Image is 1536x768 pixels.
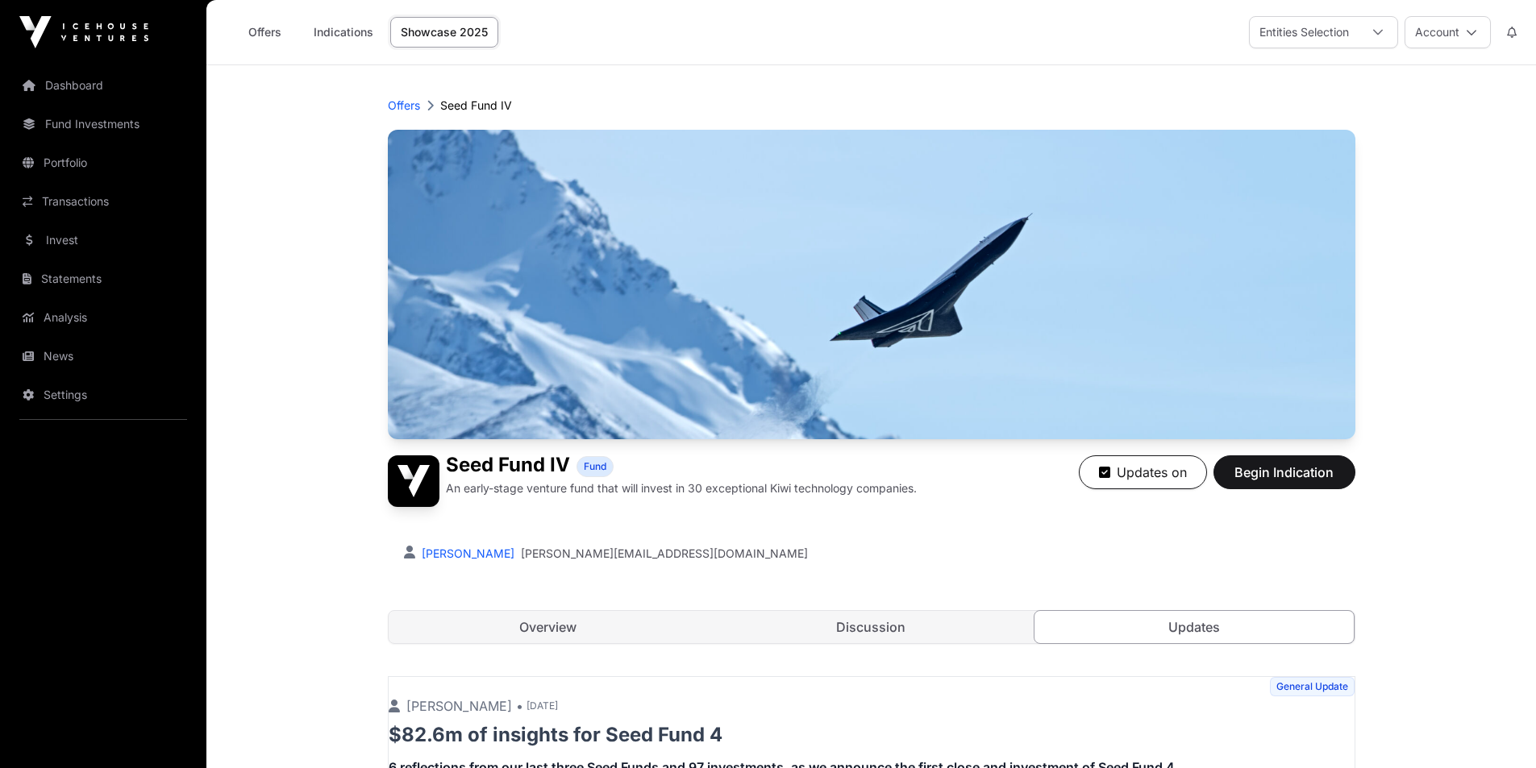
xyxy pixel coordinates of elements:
a: Discussion [711,611,1031,643]
a: Offers [388,98,420,114]
a: Fund Investments [13,106,194,142]
a: News [13,338,194,374]
nav: Tabs [389,611,1355,643]
p: [PERSON_NAME] • [389,696,523,716]
a: Indications [303,17,384,48]
button: Account [1405,16,1491,48]
a: Transactions [13,184,194,219]
span: Fund [584,460,606,473]
button: Begin Indication [1213,455,1355,489]
button: Updates on [1079,455,1207,489]
h1: Seed Fund IV [446,455,570,477]
a: Settings [13,377,194,413]
a: [PERSON_NAME][EMAIL_ADDRESS][DOMAIN_NAME] [521,546,808,562]
a: Portfolio [13,145,194,181]
p: $82.6m of insights for Seed Fund 4 [389,722,1355,748]
p: Seed Fund IV [440,98,512,114]
iframe: Chat Widget [1455,691,1536,768]
img: Seed Fund IV [388,455,439,507]
a: Begin Indication [1213,471,1355,488]
img: Icehouse Ventures Logo [19,16,148,48]
div: Entities Selection [1250,17,1359,48]
a: Showcase 2025 [390,17,498,48]
a: Overview [389,611,709,643]
p: An early-stage venture fund that will invest in 30 exceptional Kiwi technology companies. [446,480,917,496]
span: General Update [1270,677,1355,696]
span: [DATE] [527,700,558,712]
a: Updates [1034,610,1355,644]
a: Analysis [13,300,194,335]
a: [PERSON_NAME] [418,546,514,560]
a: Offers [232,17,297,48]
a: Dashboard [13,68,194,103]
a: Statements [13,261,194,297]
a: Invest [13,222,194,258]
span: Begin Indication [1234,463,1335,482]
img: Seed Fund IV [388,130,1355,439]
